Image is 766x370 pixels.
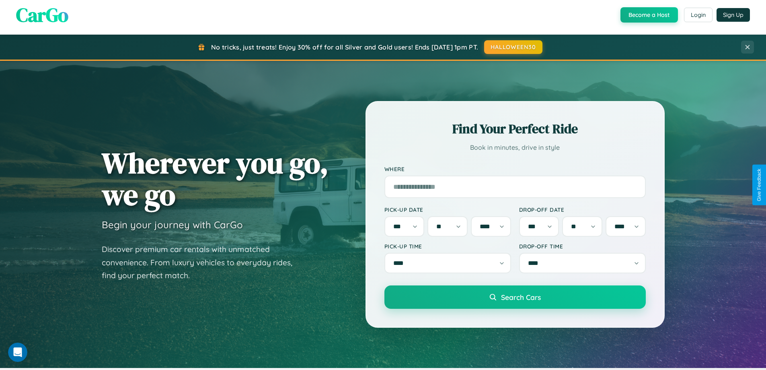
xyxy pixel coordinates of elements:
h1: Wherever you go, we go [102,147,329,211]
span: No tricks, just treats! Enjoy 30% off for all Silver and Gold users! Ends [DATE] 1pm PT. [211,43,478,51]
label: Pick-up Time [384,243,511,250]
div: Give Feedback [756,169,762,201]
label: Drop-off Time [519,243,646,250]
button: Search Cars [384,285,646,309]
button: Login [684,8,713,22]
button: Become a Host [620,7,678,23]
span: CarGo [16,2,68,28]
h2: Find Your Perfect Ride [384,120,646,138]
span: Search Cars [501,293,541,302]
p: Discover premium car rentals with unmatched convenience. From luxury vehicles to everyday rides, ... [102,243,303,282]
label: Pick-up Date [384,206,511,213]
h3: Begin your journey with CarGo [102,219,243,231]
iframe: Intercom live chat [8,343,27,362]
label: Where [384,165,646,172]
label: Drop-off Date [519,206,646,213]
button: Sign Up [717,8,750,22]
p: Book in minutes, drive in style [384,142,646,153]
button: HALLOWEEN30 [484,40,542,54]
